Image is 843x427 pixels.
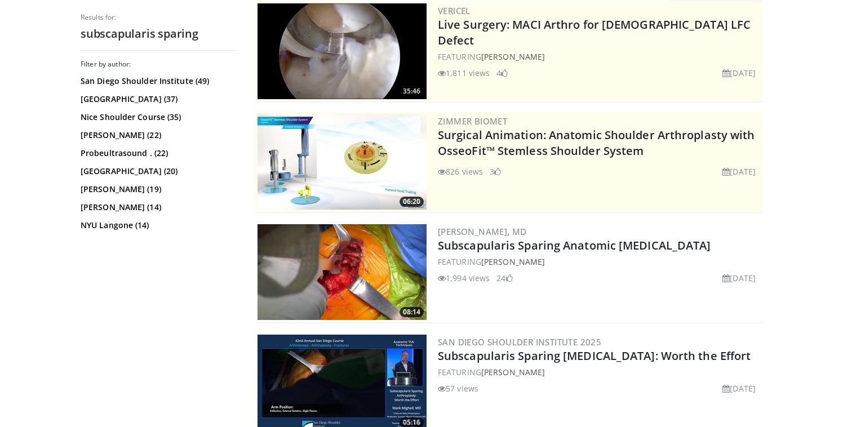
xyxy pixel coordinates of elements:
[258,224,427,320] a: 08:14
[438,166,483,177] li: 826 views
[81,130,236,141] a: [PERSON_NAME] (22)
[722,382,756,394] li: [DATE]
[438,256,760,268] div: FEATURING
[81,75,236,87] a: San Diego Shoulder Institute (49)
[258,3,427,99] img: eb023345-1e2d-4374-a840-ddbc99f8c97c.300x170_q85_crop-smart_upscale.jpg
[258,224,427,320] img: 687cd578-8858-4aab-9813-fc92ea6ed774.300x170_q85_crop-smart_upscale.jpg
[438,51,760,63] div: FEATURING
[258,114,427,210] img: 84e7f812-2061-4fff-86f6-cdff29f66ef4.300x170_q85_crop-smart_upscale.jpg
[438,17,751,48] a: Live Surgery: MACI Arthro for [DEMOGRAPHIC_DATA] LFC Defect
[438,5,471,16] a: Vericel
[81,148,236,159] a: Probeultrasound . (22)
[400,307,424,317] span: 08:14
[722,272,756,284] li: [DATE]
[81,13,238,22] p: Results for:
[400,86,424,96] span: 35:46
[438,226,527,237] a: [PERSON_NAME], MD
[81,220,236,231] a: NYU Langone (14)
[438,67,490,79] li: 1,811 views
[438,272,490,284] li: 1,994 views
[481,51,545,62] a: [PERSON_NAME]
[400,197,424,207] span: 06:20
[438,127,755,158] a: Surgical Animation: Anatomic Shoulder Arthroplasty with OsseoFit™ Stemless Shoulder System
[722,67,756,79] li: [DATE]
[438,336,601,348] a: San Diego Shoulder Institute 2025
[481,256,545,267] a: [PERSON_NAME]
[438,238,711,253] a: Subscapularis Sparing Anatomic [MEDICAL_DATA]
[258,114,427,210] a: 06:20
[81,60,238,69] h3: Filter by author:
[258,3,427,99] a: 35:46
[81,166,236,177] a: [GEOGRAPHIC_DATA] (20)
[438,382,478,394] li: 57 views
[438,348,751,363] a: Subscapularis Sparing [MEDICAL_DATA]: Worth the Effort
[722,166,756,177] li: [DATE]
[81,26,238,41] h2: subscapularis sparing
[81,184,236,195] a: [PERSON_NAME] (19)
[81,112,236,123] a: Nice Shoulder Course (35)
[81,94,236,105] a: [GEOGRAPHIC_DATA] (37)
[481,367,545,377] a: [PERSON_NAME]
[496,67,508,79] li: 4
[81,202,236,213] a: [PERSON_NAME] (14)
[496,272,512,284] li: 24
[490,166,501,177] li: 3
[438,115,507,127] a: Zimmer Biomet
[438,366,760,378] div: FEATURING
